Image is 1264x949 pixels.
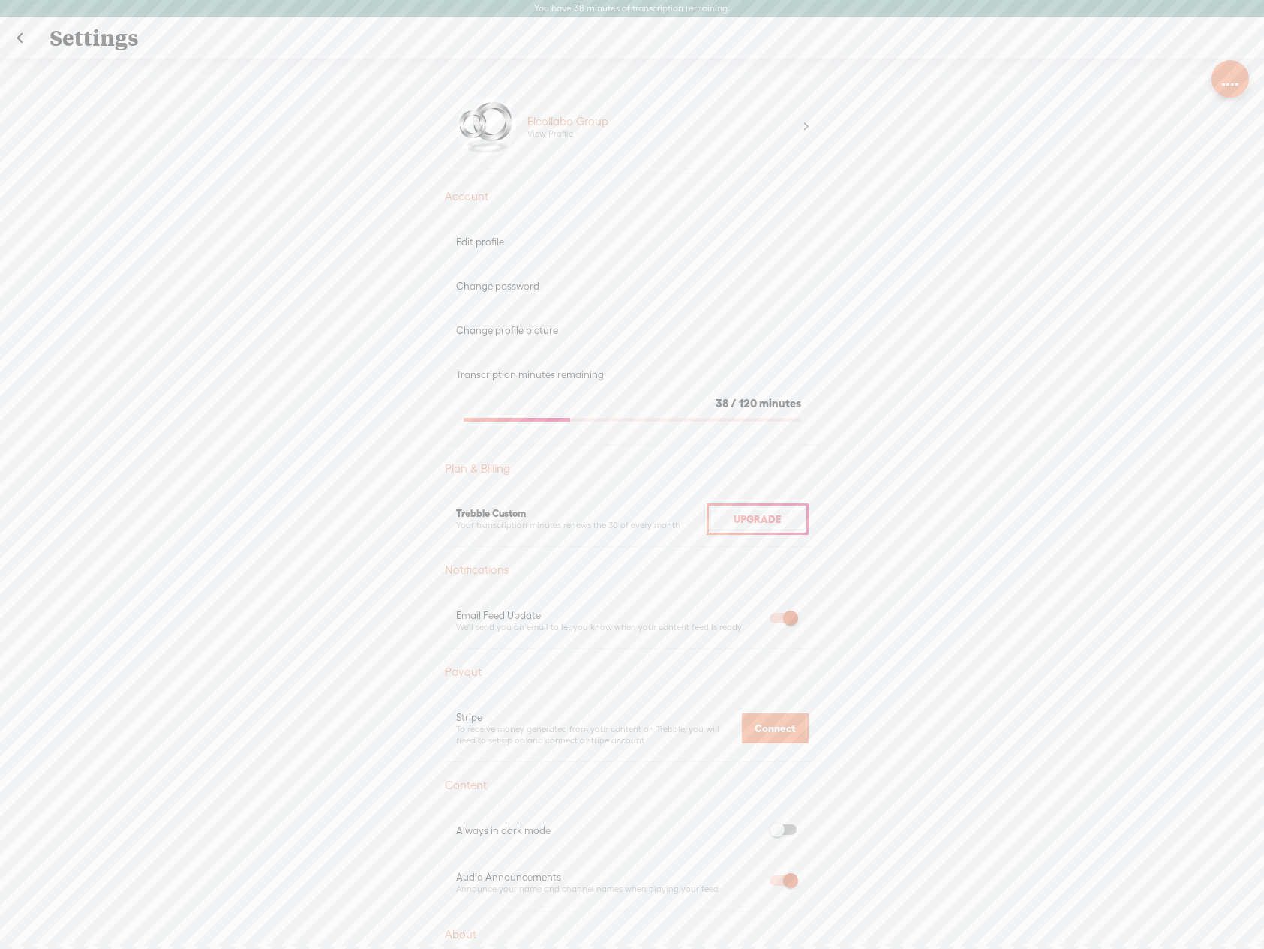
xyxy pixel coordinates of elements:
span: Trebble Custom [456,508,526,519]
div: Announce your name and channel names when playing your feed [456,884,758,895]
span: 38 [716,397,728,410]
div: Audio Announcements [456,871,758,884]
div: Your transcription minutes renews the 30 of every month [456,520,707,531]
label: You have 38 minutes of transcription remaining. [534,3,730,15]
span: 120 [739,397,757,410]
div: Plan & Billing [445,461,820,476]
div: Change password [456,280,809,293]
div: Content [445,778,820,793]
div: Stripe [456,711,734,724]
div: View Profile [527,128,573,140]
div: Account [445,189,820,204]
div: Change profile picture [456,324,809,337]
div: Email Feed Update [456,609,758,622]
div: Edit profile [456,236,809,248]
div: Payout [445,665,820,680]
span: / [731,397,737,410]
div: To receive money generated from your content on Trebble, you will need to set up on and connect a... [456,724,734,746]
span: minutes [759,397,801,410]
div: Always in dark mode [456,824,758,837]
div: Notifications [445,563,820,578]
div: Transcription minutes remaining [456,368,809,381]
div: Settings [39,19,1226,58]
div: About [445,927,820,942]
span: Upgrade [734,513,781,525]
span: Connect [755,722,796,734]
div: Elcollabo Group [527,114,608,129]
div: We'll send you an email to let you know when your content feed is ready [456,622,758,633]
